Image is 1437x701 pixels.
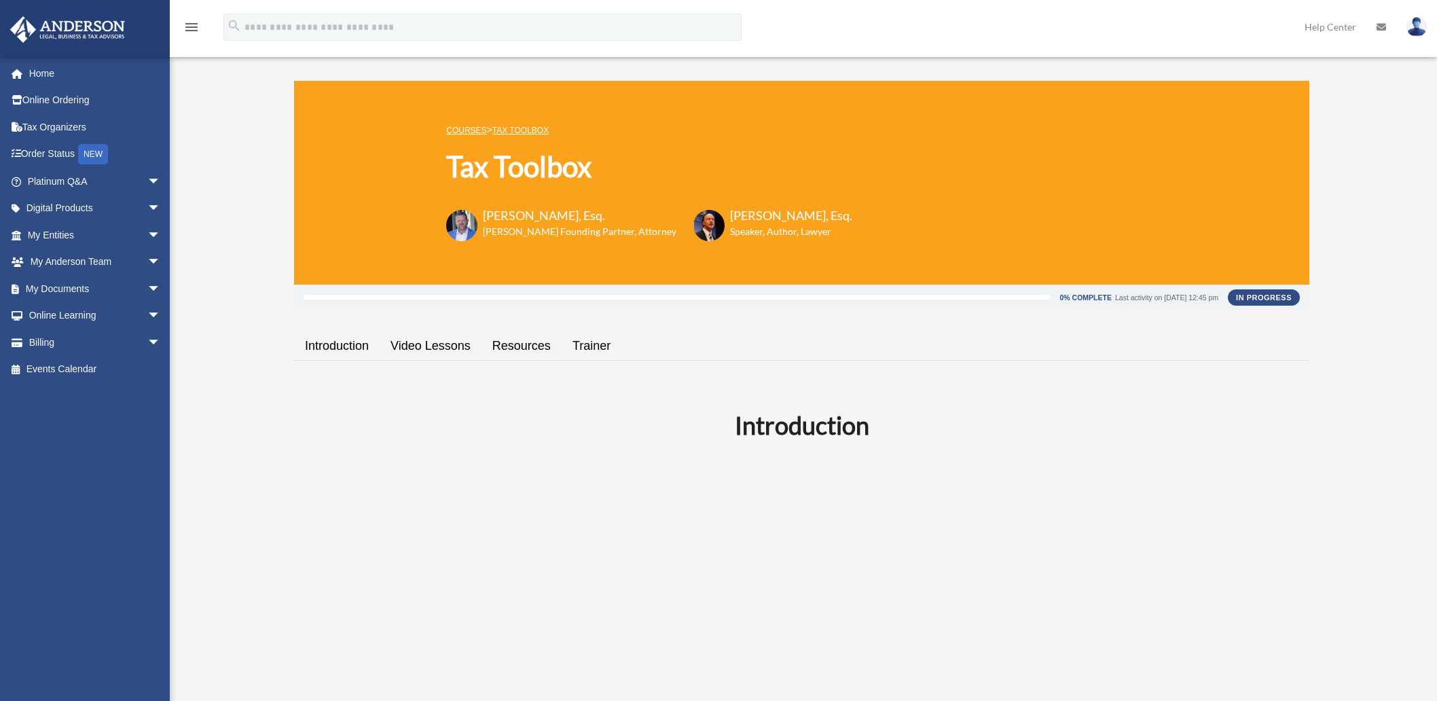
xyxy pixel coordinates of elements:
[294,327,380,365] a: Introduction
[147,249,175,276] span: arrow_drop_down
[10,60,181,87] a: Home
[446,210,477,241] img: Toby-circle-head.png
[446,147,852,187] h1: Tax Toolbox
[446,126,486,135] a: COURSES
[10,249,181,276] a: My Anderson Teamarrow_drop_down
[10,356,181,383] a: Events Calendar
[730,225,835,238] h6: Speaker, Author, Lawyer
[10,329,181,356] a: Billingarrow_drop_down
[10,113,181,141] a: Tax Organizers
[147,275,175,303] span: arrow_drop_down
[6,16,129,43] img: Anderson Advisors Platinum Portal
[1060,294,1112,302] div: 0% Complete
[10,302,181,329] a: Online Learningarrow_drop_down
[693,210,725,241] img: Scott-Estill-Headshot.png
[483,225,676,238] h6: [PERSON_NAME] Founding Partner, Attorney
[1228,289,1300,306] div: In Progress
[481,327,562,365] a: Resources
[380,327,481,365] a: Video Lessons
[446,122,852,139] p: >
[78,144,108,164] div: NEW
[483,207,676,224] h3: [PERSON_NAME], Esq.
[10,195,181,222] a: Digital Productsarrow_drop_down
[183,24,200,35] a: menu
[10,168,181,195] a: Platinum Q&Aarrow_drop_down
[730,207,852,224] h3: [PERSON_NAME], Esq.
[1115,294,1218,302] div: Last activity on [DATE] 12:45 pm
[10,141,181,168] a: Order StatusNEW
[302,408,1301,442] h2: Introduction
[492,126,549,135] a: Tax Toolbox
[1406,17,1427,37] img: User Pic
[147,195,175,223] span: arrow_drop_down
[147,221,175,249] span: arrow_drop_down
[10,275,181,302] a: My Documentsarrow_drop_down
[147,329,175,357] span: arrow_drop_down
[147,168,175,196] span: arrow_drop_down
[227,18,242,33] i: search
[10,221,181,249] a: My Entitiesarrow_drop_down
[147,302,175,330] span: arrow_drop_down
[183,19,200,35] i: menu
[10,87,181,114] a: Online Ordering
[562,327,621,365] a: Trainer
